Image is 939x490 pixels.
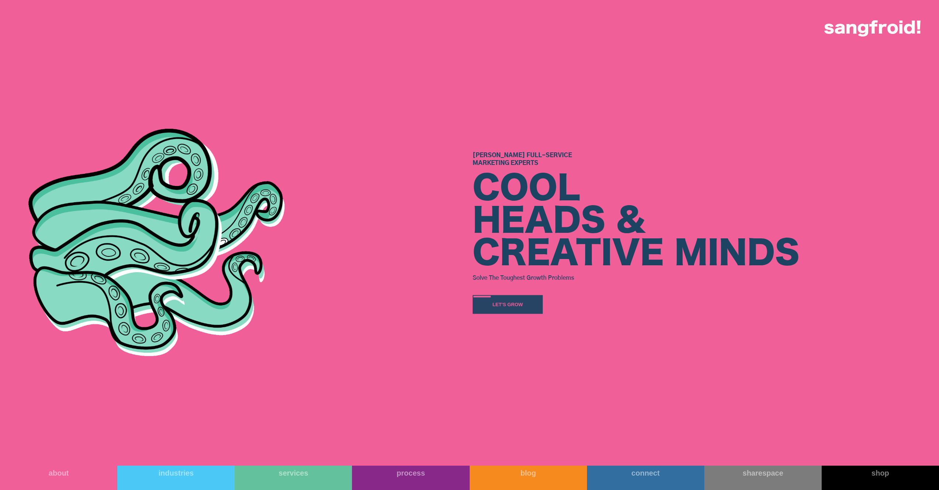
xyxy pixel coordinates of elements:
[587,469,704,477] div: connect
[704,466,822,490] a: sharespace
[587,466,704,490] a: connect
[824,20,921,37] img: logo
[492,301,523,308] div: Let's Grow
[473,295,543,314] a: Let's Grow
[470,469,587,477] div: blog
[704,469,822,477] div: sharespace
[117,469,235,477] div: industries
[470,466,587,490] a: blog
[473,272,800,283] h3: Solve The Toughest Growth Problems
[235,466,352,490] a: services
[117,466,235,490] a: industries
[473,152,800,167] h1: [PERSON_NAME] Full-Service Marketing Experts
[822,469,939,477] div: shop
[235,469,352,477] div: services
[473,173,800,270] div: COOL HEADS & CREATIVE MINDS
[352,466,469,490] a: process
[352,469,469,477] div: process
[822,466,939,490] a: shop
